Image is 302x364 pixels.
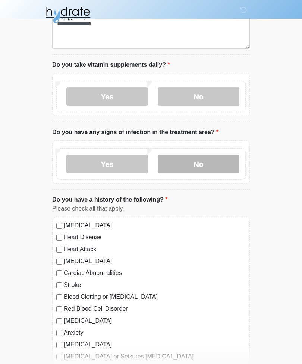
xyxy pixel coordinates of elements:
[64,340,246,349] label: [MEDICAL_DATA]
[52,195,167,204] label: Do you have a history of the following?
[64,221,246,230] label: [MEDICAL_DATA]
[52,128,218,137] label: Do you have any signs of infection in the treatment area?
[56,318,62,324] input: [MEDICAL_DATA]
[64,328,246,337] label: Anxiety
[64,233,246,242] label: Heart Disease
[56,223,62,229] input: [MEDICAL_DATA]
[56,247,62,253] input: Heart Attack
[52,60,170,69] label: Do you take vitamin supplements daily?
[158,87,239,106] label: No
[64,352,246,361] label: [MEDICAL_DATA] or Seizures [MEDICAL_DATA]
[45,6,91,24] img: Hydrate IV Bar - Fort Collins Logo
[64,269,246,278] label: Cardiac Abnormalities
[64,281,246,289] label: Stroke
[52,204,250,213] div: Please check all that apply.
[56,294,62,300] input: Blood Clotting or [MEDICAL_DATA]
[56,354,62,360] input: [MEDICAL_DATA] or Seizures [MEDICAL_DATA]
[56,235,62,241] input: Heart Disease
[56,259,62,265] input: [MEDICAL_DATA]
[56,330,62,336] input: Anxiety
[66,87,148,106] label: Yes
[64,257,246,266] label: [MEDICAL_DATA]
[158,155,239,173] label: No
[56,306,62,312] input: Red Blood Cell Disorder
[64,245,246,254] label: Heart Attack
[64,304,246,313] label: Red Blood Cell Disorder
[56,270,62,276] input: Cardiac Abnormalities
[66,155,148,173] label: Yes
[56,282,62,288] input: Stroke
[64,292,246,301] label: Blood Clotting or [MEDICAL_DATA]
[64,316,246,325] label: [MEDICAL_DATA]
[56,342,62,348] input: [MEDICAL_DATA]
